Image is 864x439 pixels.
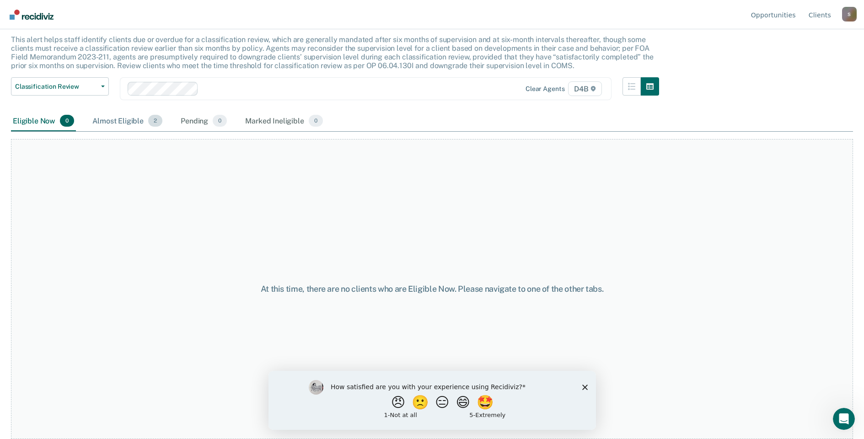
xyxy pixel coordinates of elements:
[222,284,643,294] div: At this time, there are no clients who are Eligible Now. Please navigate to one of the other tabs.
[309,115,323,127] span: 0
[60,115,74,127] span: 0
[526,85,564,93] div: Clear agents
[91,111,164,131] div: Almost Eligible2
[148,115,162,127] span: 2
[213,115,227,127] span: 0
[842,7,857,21] button: Profile dropdown button
[11,111,76,131] div: Eligible Now0
[568,81,601,96] span: D4B
[842,7,857,21] div: S
[268,371,596,430] iframe: Survey by Kim from Recidiviz
[10,10,54,20] img: Recidiviz
[15,83,97,91] span: Classification Review
[179,111,229,131] div: Pending0
[11,77,109,96] button: Classification Review
[243,111,325,131] div: Marked Ineligible0
[11,35,654,70] p: This alert helps staff identify clients due or overdue for a classification review, which are gen...
[833,408,855,430] iframe: Intercom live chat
